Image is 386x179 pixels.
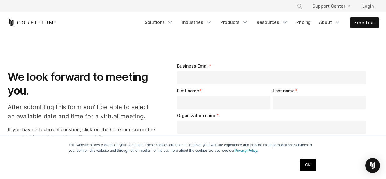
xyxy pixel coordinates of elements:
a: Pricing [293,17,314,28]
a: Resources [253,17,291,28]
a: Corellium Home [8,19,56,26]
p: After submitting this form you'll be able to select an available date and time for a virtual meet... [8,103,155,121]
span: Last name [273,88,295,93]
a: Industries [178,17,215,28]
span: Business Email [177,63,209,69]
a: Login [357,1,379,12]
div: Navigation Menu [289,1,379,12]
a: Products [217,17,252,28]
p: This website stores cookies on your computer. These cookies are used to improve your website expe... [69,142,318,153]
a: Solutions [141,17,177,28]
span: Organization name [177,113,217,118]
a: Privacy Policy. [235,148,258,153]
div: Open Intercom Messenger [365,158,380,173]
p: If you have a technical question, click on the Corellium icon in the lower right to chat live wit... [8,126,155,140]
a: OK [300,159,316,171]
a: Free Trial [351,17,378,28]
h1: We look forward to meeting you. [8,70,155,98]
span: First name [177,88,199,93]
div: Navigation Menu [141,17,379,28]
button: Search [294,1,305,12]
a: Support Center [308,1,355,12]
a: About [316,17,344,28]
